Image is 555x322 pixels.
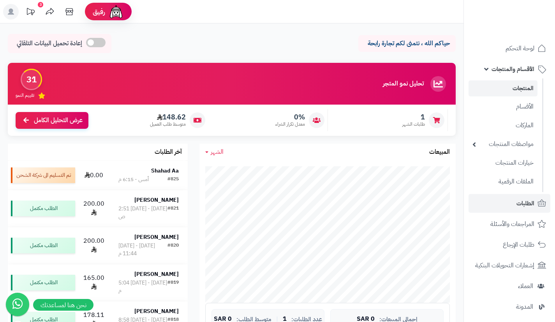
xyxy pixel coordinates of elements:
[469,194,550,213] a: الطلبات
[16,112,88,129] a: عرض التحليل الكامل
[167,205,179,221] div: #821
[134,307,179,315] strong: [PERSON_NAME]
[275,113,305,121] span: 0%
[211,147,224,157] span: الشهر
[469,117,537,134] a: الماركات
[469,80,537,96] a: المنتجات
[469,297,550,316] a: المدونة
[469,173,537,190] a: الملفات الرقمية
[151,167,179,175] strong: Shahad Aa
[383,80,424,87] h3: تحليل نمو المتجر
[78,227,109,264] td: 200.00
[469,235,550,254] a: طلبات الإرجاع
[502,11,548,27] img: logo-2.png
[17,39,82,48] span: إعادة تحميل البيانات التلقائي
[518,281,533,292] span: العملاء
[118,242,167,258] div: [DATE] - [DATE] 11:44 م
[469,136,537,153] a: مواصفات المنتجات
[150,113,186,121] span: 148.62
[402,113,425,121] span: 1
[516,301,533,312] span: المدونة
[134,196,179,204] strong: [PERSON_NAME]
[78,161,109,190] td: 0.00
[118,176,149,183] div: أمس - 6:15 م
[21,4,40,21] a: تحديثات المنصة
[429,149,450,156] h3: المبيعات
[11,167,75,183] div: تم التسليم الى شركة الشحن
[16,92,34,99] span: تقييم النمو
[492,64,534,75] span: الأقسام والمنتجات
[490,219,534,229] span: المراجعات والأسئلة
[134,270,179,278] strong: [PERSON_NAME]
[11,201,75,216] div: الطلب مكتمل
[34,116,83,125] span: عرض التحليل الكامل
[475,260,534,271] span: إشعارات التحويلات البنكية
[134,233,179,241] strong: [PERSON_NAME]
[155,149,182,156] h3: آخر الطلبات
[93,7,105,16] span: رفيق
[469,98,537,115] a: الأقسام
[469,256,550,275] a: إشعارات التحويلات البنكية
[167,242,179,258] div: #820
[276,316,278,322] span: |
[402,121,425,128] span: طلبات الشهر
[503,239,534,250] span: طلبات الإرجاع
[167,176,179,183] div: #825
[469,215,550,233] a: المراجعات والأسئلة
[516,198,534,209] span: الطلبات
[469,277,550,295] a: العملاء
[38,2,43,7] div: 3
[364,39,450,48] p: حياكم الله ، نتمنى لكم تجارة رابحة
[108,4,124,20] img: ai-face.png
[275,121,305,128] span: معدل تكرار الشراء
[150,121,186,128] span: متوسط طلب العميل
[11,275,75,290] div: الطلب مكتمل
[205,148,224,157] a: الشهر
[118,279,167,295] div: [DATE] - [DATE] 5:04 م
[78,264,109,301] td: 165.00
[167,279,179,295] div: #819
[506,43,534,54] span: لوحة التحكم
[469,155,537,171] a: خيارات المنتجات
[469,39,550,58] a: لوحة التحكم
[11,238,75,253] div: الطلب مكتمل
[78,190,109,227] td: 200.00
[118,205,167,221] div: [DATE] - [DATE] 2:51 ص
